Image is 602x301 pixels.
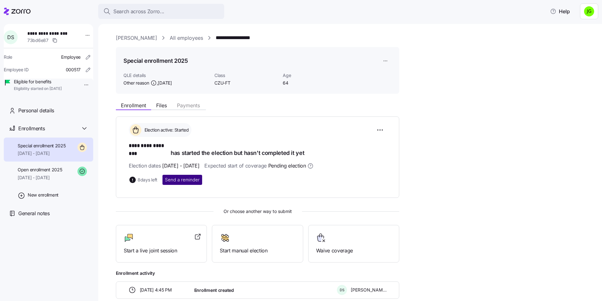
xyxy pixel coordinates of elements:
[214,80,278,86] span: CZU-FT
[123,57,188,65] h1: Special enrollment 2025
[162,162,199,170] span: [DATE] - [DATE]
[18,167,62,173] span: Open enrollment 2025
[18,143,66,149] span: Special enrollment 2025
[138,177,157,183] span: 8 days left
[27,37,48,44] span: 73bd6e87
[550,8,570,15] span: Help
[170,34,203,42] a: All employees
[113,8,164,15] span: Search across Zorro...
[214,72,278,79] span: Class
[283,72,346,79] span: Age
[18,125,45,133] span: Enrollments
[7,35,14,40] span: D S
[129,142,386,157] h1: has started the election but hasn't completed it yet
[66,67,81,73] span: 000517
[4,54,12,60] span: Role
[14,79,62,85] span: Eligible for benefits
[18,210,50,217] span: General notes
[18,107,54,115] span: Personal details
[545,5,575,18] button: Help
[123,72,209,79] span: QLE details
[129,162,199,170] span: Election dates
[340,288,344,292] span: D S
[28,192,59,198] span: New enrollment
[268,162,306,170] span: Pending election
[316,247,391,255] span: Waive coverage
[121,103,146,108] span: Enrollment
[18,150,66,156] span: [DATE] - [DATE]
[124,247,199,255] span: Start a live joint session
[98,4,224,19] button: Search across Zorro...
[14,86,62,91] span: Eligibility started on [DATE]
[116,270,399,276] span: Enrollment activity
[162,175,202,185] button: Send a reminder
[351,287,387,293] span: [PERSON_NAME]
[61,54,81,60] span: Employee
[123,80,172,86] span: Other reason ,
[18,174,62,181] span: [DATE] - [DATE]
[116,208,399,215] span: Or choose another way to submit
[177,103,200,108] span: Payments
[4,67,29,73] span: Employee ID
[156,103,167,108] span: Files
[204,162,313,170] span: Expected start of coverage
[158,80,172,86] span: [DATE]
[220,247,295,255] span: Start manual election
[194,287,234,293] span: Enrollment created
[165,177,200,183] span: Send a reminder
[140,287,172,293] span: [DATE] 4:45 PM
[283,80,346,86] span: 64
[143,127,189,133] span: Election active: Started
[116,34,157,42] a: [PERSON_NAME]
[584,6,594,16] img: a4774ed6021b6d0ef619099e609a7ec5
